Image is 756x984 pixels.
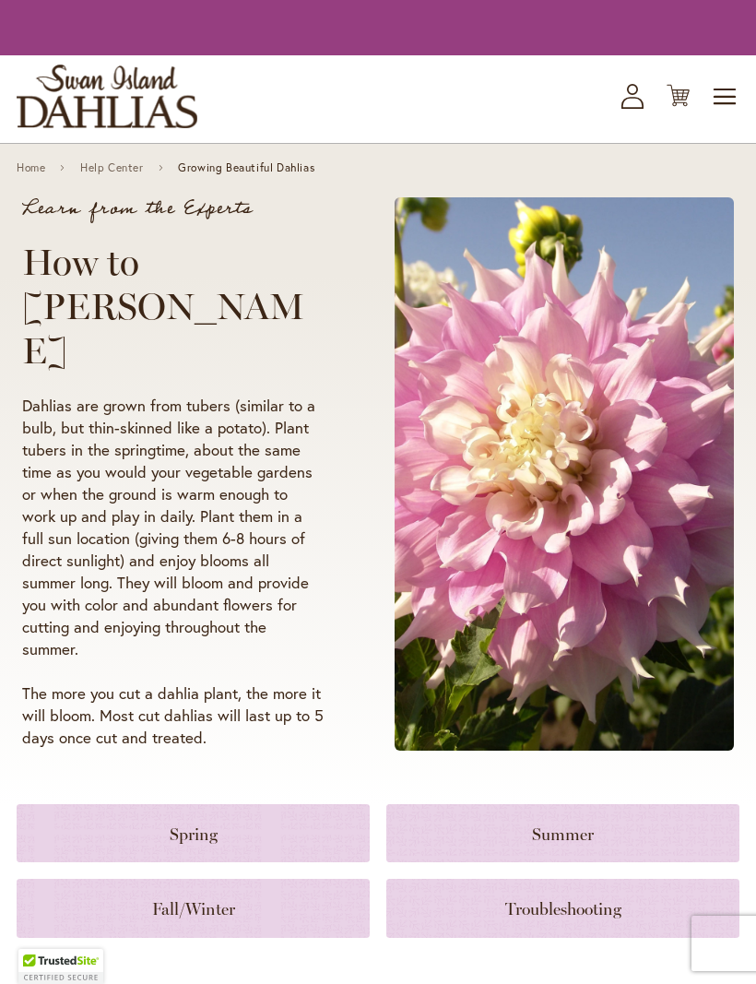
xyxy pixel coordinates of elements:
[22,240,325,373] h1: How to [PERSON_NAME]
[17,65,197,128] a: store logo
[22,395,325,660] p: Dahlias are grown from tubers (similar to a bulb, but thin-skinned like a potato). Plant tubers i...
[178,161,314,174] span: Growing Beautiful Dahlias
[80,161,144,174] a: Help Center
[22,199,325,218] p: Learn from the Experts
[18,949,103,984] div: TrustedSite Certified
[22,682,325,749] p: The more you cut a dahlia plant, the more it will bloom. Most cut dahlias will last up to 5 days ...
[17,161,45,174] a: Home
